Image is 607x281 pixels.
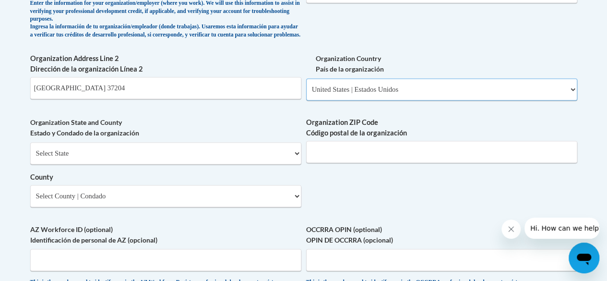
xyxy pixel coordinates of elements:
[30,224,301,245] label: AZ Workforce ID (optional) Identificación de personal de AZ (opcional)
[306,224,577,245] label: OCCRRA OPIN (optional) OPIN DE OCCRRA (opcional)
[6,7,78,14] span: Hi. How can we help?
[524,218,599,239] iframe: Message from company
[30,117,301,138] label: Organization State and County Estado y Condado de la organización
[30,53,301,74] label: Organization Address Line 2 Dirección de la organización Línea 2
[501,220,521,239] iframe: Close message
[306,141,577,163] input: Metadata input
[30,77,301,99] input: Metadata input
[306,53,577,74] label: Organization Country País de la organización
[569,243,599,273] iframe: Button to launch messaging window
[306,117,577,138] label: Organization ZIP Code Código postal de la organización
[30,172,301,183] label: County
